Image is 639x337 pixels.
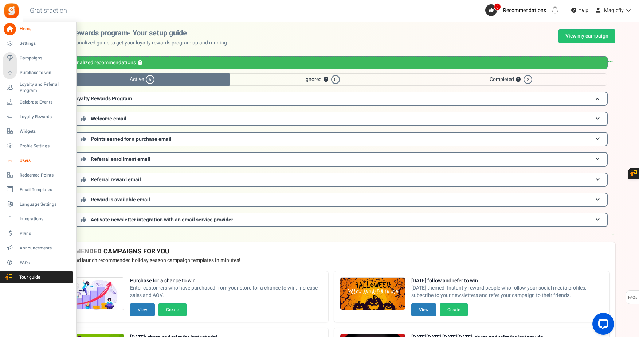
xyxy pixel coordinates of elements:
[524,75,532,84] span: 2
[20,216,71,222] span: Integrations
[72,95,132,102] span: Loyalty Rewards Program
[324,77,328,82] button: ?
[59,278,124,310] img: Recommended Campaigns
[91,216,233,224] span: Activate newsletter integration with an email service provider
[494,3,501,11] span: 6
[558,29,615,43] a: View my campaign
[20,158,71,164] span: Users
[20,187,71,193] span: Email Templates
[20,245,71,251] span: Announcements
[47,39,234,47] p: Use this personalized guide to get your loyalty rewards program up and running.
[3,140,73,152] a: Profile Settings
[47,29,234,37] h2: Loyalty rewards program- Your setup guide
[628,291,638,305] span: FAQs
[130,277,322,284] strong: Purchase for a chance to win
[340,278,405,310] img: Recommended Campaigns
[146,75,154,84] span: 6
[3,96,73,108] a: Celebrate Events
[568,4,591,16] a: Help
[503,7,546,14] span: Recommendations
[3,183,73,196] a: Email Templates
[411,284,604,299] span: [DATE] themed- Instantly reward people who follow your social media profiles, subscribe to your n...
[3,38,73,50] a: Settings
[55,73,230,86] span: Active
[20,128,71,135] span: Widgets
[415,73,607,86] span: Completed
[53,257,609,264] p: Preview and launch recommended holiday season campaign templates in minutes!
[3,52,73,65] a: Campaigns
[3,169,73,181] a: Redeemed Points
[20,231,71,237] span: Plans
[20,26,71,32] span: Home
[516,77,521,82] button: ?
[91,176,141,183] span: Referral reward email
[3,227,73,240] a: Plans
[20,114,71,120] span: Loyalty Rewards
[440,303,468,316] button: Create
[91,115,126,123] span: Welcome email
[3,198,73,210] a: Language Settings
[3,154,73,167] a: Users
[20,55,71,61] span: Campaigns
[3,81,73,94] a: Loyalty and Referral Program
[3,274,54,280] span: Tour guide
[576,7,588,14] span: Help
[3,3,20,19] img: Gratisfaction
[411,277,604,284] strong: [DATE] follow and refer to win
[20,81,73,94] span: Loyalty and Referral Program
[130,284,322,299] span: Enter customers who have purchased from your store for a chance to win. Increase sales and AOV.
[20,40,71,47] span: Settings
[91,196,150,204] span: Reward is available email
[130,303,155,316] button: View
[411,303,436,316] button: View
[230,73,415,86] span: Ignored
[158,303,187,316] button: Create
[91,155,150,163] span: Referral enrollment email
[20,70,71,76] span: Purchase to win
[20,143,71,149] span: Profile Settings
[20,172,71,178] span: Redeemed Points
[604,7,624,14] span: Magicfly
[55,56,608,69] div: Personalized recommendations
[331,75,340,84] span: 0
[53,248,609,255] h4: RECOMMENDED CAMPAIGNS FOR YOU
[20,201,71,208] span: Language Settings
[91,135,172,143] span: Points earned for a purchase email
[3,242,73,254] a: Announcements
[3,125,73,137] a: Widgets
[3,256,73,269] a: FAQs
[3,67,73,79] a: Purchase to win
[3,23,73,35] a: Home
[20,260,71,266] span: FAQs
[3,213,73,225] a: Integrations
[3,111,73,123] a: Loyalty Rewards
[485,4,549,16] a: 6 Recommendations
[20,99,71,105] span: Celebrate Events
[22,4,75,18] h3: Gratisfaction
[138,61,142,65] button: ?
